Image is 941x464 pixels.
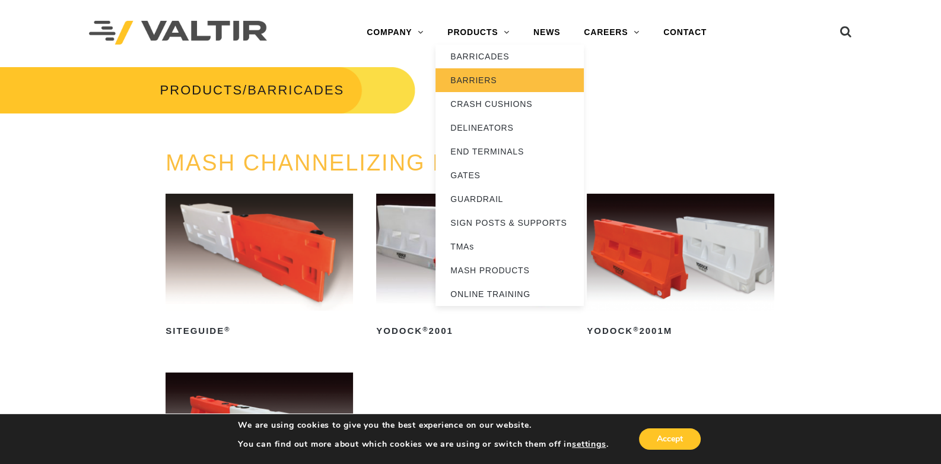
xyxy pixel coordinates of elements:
[435,235,584,258] a: TMAs
[435,45,584,68] a: BARRICADES
[224,326,230,333] sup: ®
[435,258,584,282] a: MASH PRODUCTS
[587,194,774,340] a: Yodock®2001M
[89,21,267,45] img: Valtir
[435,21,522,45] a: PRODUCTS
[435,187,584,211] a: GUARDRAIL
[160,83,243,97] a: PRODUCTS
[572,439,606,450] button: settings
[355,21,435,45] a: COMPANY
[376,321,564,340] h2: Yodock 2001
[435,68,584,92] a: BARRIERS
[238,439,608,450] p: You can find out more about which cookies we are using or switch them off in .
[435,163,584,187] a: GATES
[435,140,584,163] a: END TERMINALS
[572,21,651,45] a: CAREERS
[166,194,353,340] a: SiteGuide®
[651,21,719,45] a: CONTACT
[435,116,584,140] a: DELINEATORS
[522,21,572,45] a: NEWS
[422,326,428,333] sup: ®
[435,92,584,116] a: CRASH CUSHIONS
[587,321,774,340] h2: Yodock 2001M
[166,150,540,175] a: MASH CHANNELIZING DEVICES
[166,321,353,340] h2: SiteGuide
[435,211,584,235] a: SIGN POSTS & SUPPORTS
[435,282,584,306] a: ONLINE TRAINING
[633,326,639,333] sup: ®
[238,420,608,431] p: We are using cookies to give you the best experience on our website.
[376,194,564,340] a: Yodock®2001
[376,194,564,311] img: Yodock 2001 Water Filled Barrier and Barricade
[247,83,344,97] span: BARRICADES
[639,428,701,450] button: Accept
